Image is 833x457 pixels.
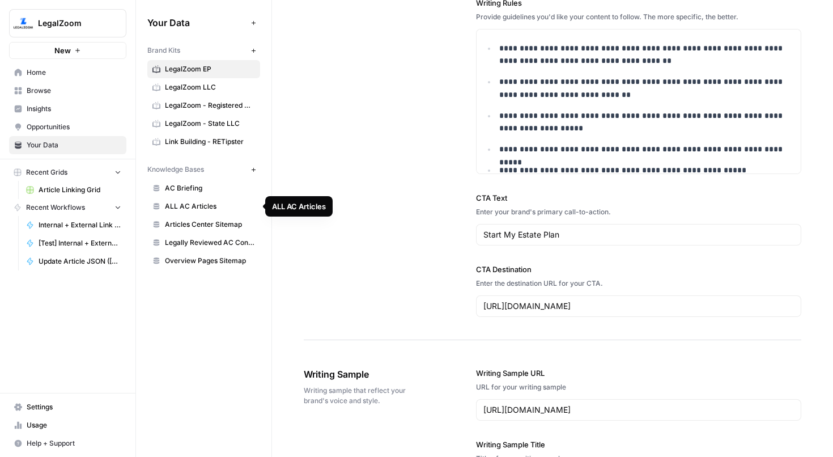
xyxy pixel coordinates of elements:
span: LegalZoom EP [165,64,255,74]
span: Internal + External Link Addition [39,220,121,230]
label: Writing Sample URL [476,367,802,379]
span: Insights [27,104,121,114]
a: Insights [9,100,126,118]
span: LegalZoom LLC [165,82,255,92]
a: Link Building - RETipster [147,133,260,151]
a: LegalZoom - State LLC [147,115,260,133]
span: Settings [27,402,121,412]
a: Home [9,64,126,82]
a: Article Linking Grid [21,181,126,199]
a: AC Briefing [147,179,260,197]
span: Writing Sample [304,367,413,381]
span: Browse [27,86,121,96]
span: Overview Pages Sitemap [165,256,255,266]
span: Your Data [27,140,121,150]
a: Update Article JSON ([PERSON_NAME]) [21,252,126,270]
a: LegalZoom EP [147,60,260,78]
a: Opportunities [9,118,126,136]
a: ALL AC Articles [147,197,260,215]
span: Your Data [147,16,246,29]
span: Legally Reviewed AC Content [165,238,255,248]
a: Your Data [9,136,126,154]
span: Brand Kits [147,45,180,56]
span: Knowledge Bases [147,164,204,175]
span: Recent Grids [26,167,67,177]
span: LegalZoom - Registered Agent [165,100,255,111]
span: New [54,45,71,56]
span: [Test] Internal + External Link Addition [39,238,121,248]
button: Recent Grids [9,164,126,181]
span: Help + Support [27,438,121,448]
span: Article Linking Grid [39,185,121,195]
button: Workspace: LegalZoom [9,9,126,37]
span: LegalZoom [38,18,107,29]
a: LegalZoom LLC [147,78,260,96]
span: Articles Center Sitemap [165,219,255,230]
span: LegalZoom - State LLC [165,119,255,129]
span: Home [27,67,121,78]
span: Opportunities [27,122,121,132]
span: ALL AC Articles [165,201,255,211]
button: New [9,42,126,59]
a: Browse [9,82,126,100]
button: Recent Workflows [9,199,126,216]
a: Settings [9,398,126,416]
div: URL for your writing sample [476,382,802,392]
span: Update Article JSON ([PERSON_NAME]) [39,256,121,266]
span: Link Building - RETipster [165,137,255,147]
div: Enter your brand's primary call-to-action. [476,207,802,217]
img: LegalZoom Logo [13,13,33,33]
input: Gear up and get in the game with Sunday Soccer! [483,229,794,240]
a: [Test] Internal + External Link Addition [21,234,126,252]
span: Writing sample that reflect your brand's voice and style. [304,386,413,406]
label: CTA Destination [476,264,802,275]
span: Recent Workflows [26,202,85,213]
a: Usage [9,416,126,434]
input: www.sundaysoccer.com/game-day [483,404,794,416]
button: Help + Support [9,434,126,452]
span: Usage [27,420,121,430]
a: Overview Pages Sitemap [147,252,260,270]
span: AC Briefing [165,183,255,193]
a: Internal + External Link Addition [21,216,126,234]
label: CTA Text [476,192,802,204]
a: Articles Center Sitemap [147,215,260,234]
input: www.sundaysoccer.com/gearup [483,301,794,312]
a: Legally Reviewed AC Content [147,234,260,252]
label: Writing Sample Title [476,439,802,450]
div: Enter the destination URL for your CTA. [476,278,802,289]
div: Provide guidelines you'd like your content to follow. The more specific, the better. [476,12,802,22]
a: LegalZoom - Registered Agent [147,96,260,115]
